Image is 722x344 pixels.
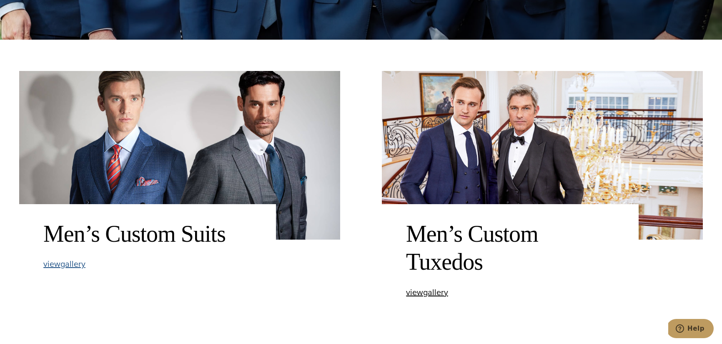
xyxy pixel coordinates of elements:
[43,258,85,270] span: view gallery
[382,71,703,240] img: 2 models wearing bespoke wedding tuxedos. One wearing black single breasted peak lapel and one we...
[406,220,614,276] h2: Men’s Custom Tuxedos
[43,220,252,248] h2: Men’s Custom Suits
[668,319,714,340] iframe: Opens a widget where you can chat to one of our agents
[43,260,85,268] a: viewgallery
[19,71,340,240] img: Two clients in wedding suits. One wearing a double breasted blue paid suit with orange tie. One w...
[406,288,448,297] a: viewgallery
[406,286,448,298] span: view gallery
